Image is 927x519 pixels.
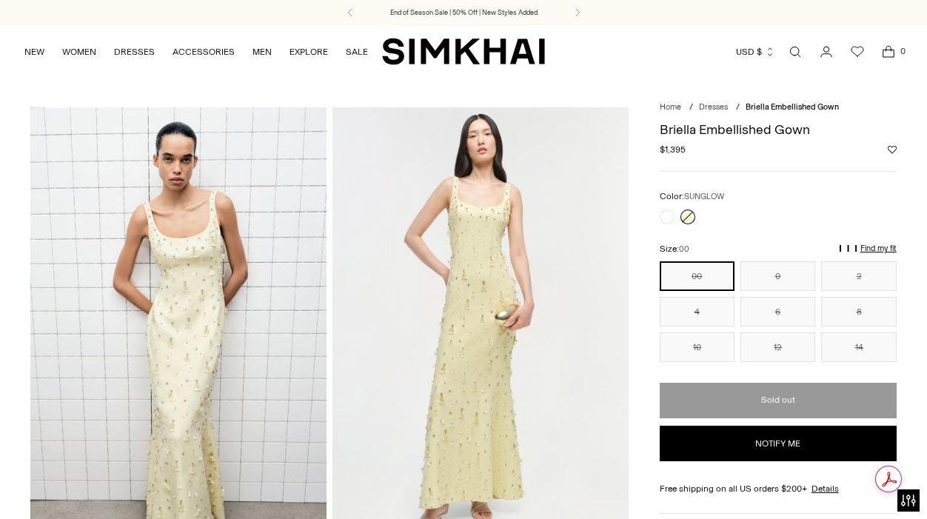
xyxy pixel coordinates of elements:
span: $1,395 [660,143,686,156]
a: Dresses [699,102,728,112]
button: 8 [821,297,896,327]
span: Briella Embellished Gown [746,102,839,112]
a: ACCESSORIES [173,36,235,68]
div: / [736,101,740,114]
a: Home [660,102,681,112]
button: 12 [740,332,815,362]
label: Color: [660,190,724,204]
button: 00 [660,261,734,291]
div: Free shipping on all US orders $200+ [660,482,897,495]
a: Wishlist [843,37,872,67]
a: DRESSES [114,36,155,68]
span: SUNGLOW [684,192,724,201]
button: 4 [660,297,734,327]
a: SALE [346,36,368,68]
span: 0 [896,44,909,58]
a: SIMKHAI [382,37,545,66]
span: 00 [679,244,689,254]
a: MEN [252,36,272,68]
a: Details [811,482,839,495]
div: / [689,101,693,114]
a: NEW [24,36,44,68]
a: End of Season Sale | 50% Off | New Styles Added [390,7,538,18]
button: 6 [740,297,815,327]
button: USD $ [736,36,775,68]
a: Open cart modal [874,37,903,67]
button: Notify me [660,426,897,461]
h1: Briella Embellished Gown [660,123,897,136]
button: Add to Wishlist [888,145,897,154]
button: 2 [821,261,896,291]
iframe: Gorgias live chat messenger [853,449,912,504]
a: Open search modal [780,37,810,67]
iframe: Sign Up via Text for Offers [12,463,149,507]
nav: breadcrumbs [660,101,897,114]
button: 0 [740,261,815,291]
label: Size: [660,242,689,256]
button: 14 [821,332,896,362]
a: EXPLORE [290,36,328,68]
button: 10 [660,332,734,362]
a: WOMEN [62,36,96,68]
a: Go to the account page [811,37,841,67]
